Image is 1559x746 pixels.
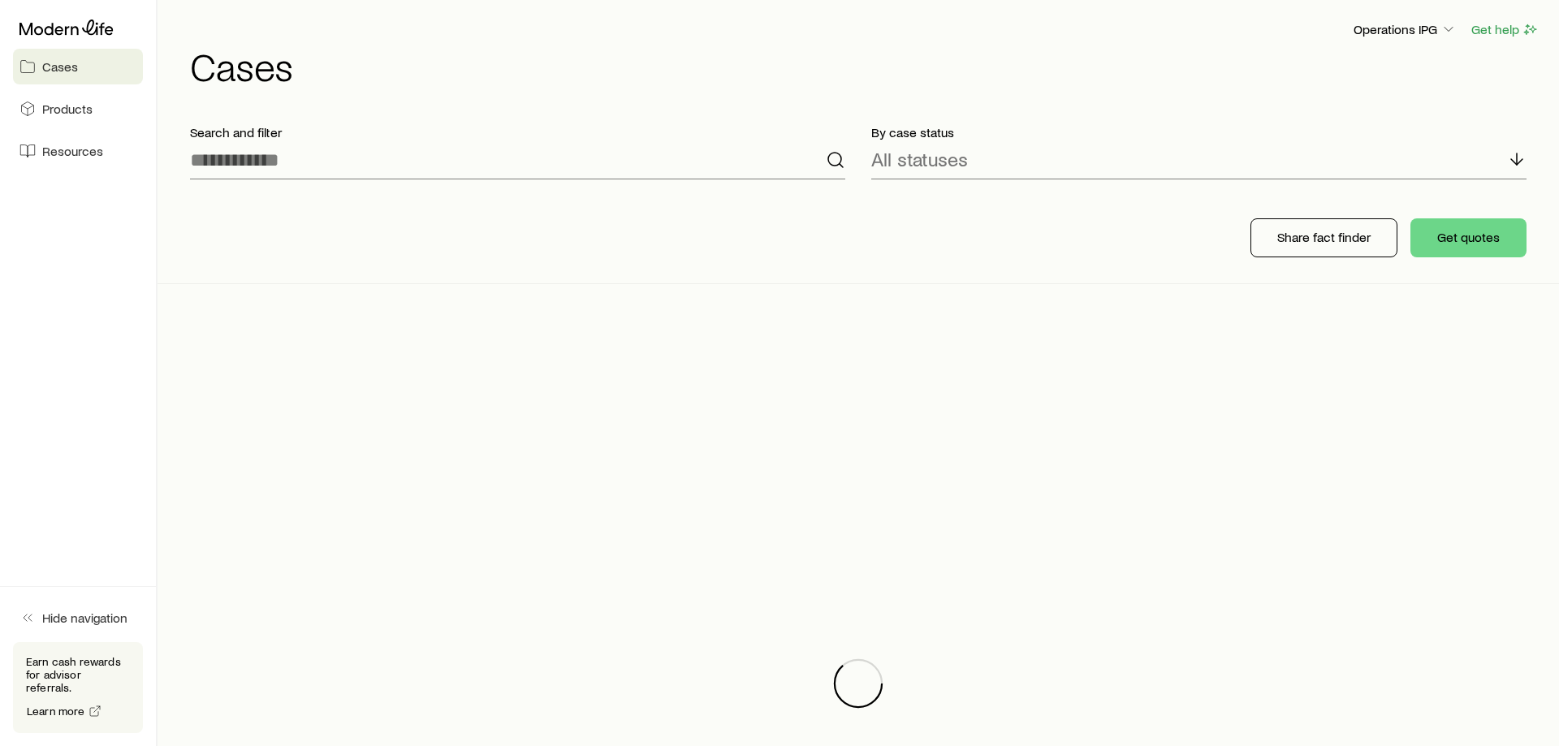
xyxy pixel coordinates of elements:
a: Resources [13,133,143,169]
span: Learn more [27,705,85,717]
p: Operations IPG [1354,21,1457,37]
button: Get quotes [1410,218,1527,257]
button: Share fact finder [1250,218,1397,257]
button: Get help [1470,20,1540,39]
h1: Cases [190,46,1540,85]
div: Earn cash rewards for advisor referrals.Learn more [13,642,143,733]
span: Products [42,101,93,117]
span: Hide navigation [42,610,127,626]
span: Cases [42,58,78,75]
button: Hide navigation [13,600,143,636]
p: Share fact finder [1277,229,1371,245]
button: Operations IPG [1353,20,1458,40]
span: Resources [42,143,103,159]
p: Earn cash rewards for advisor referrals. [26,655,130,694]
a: Products [13,91,143,127]
p: Search and filter [190,124,845,140]
p: By case status [871,124,1527,140]
a: Cases [13,49,143,84]
p: All statuses [871,148,968,170]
